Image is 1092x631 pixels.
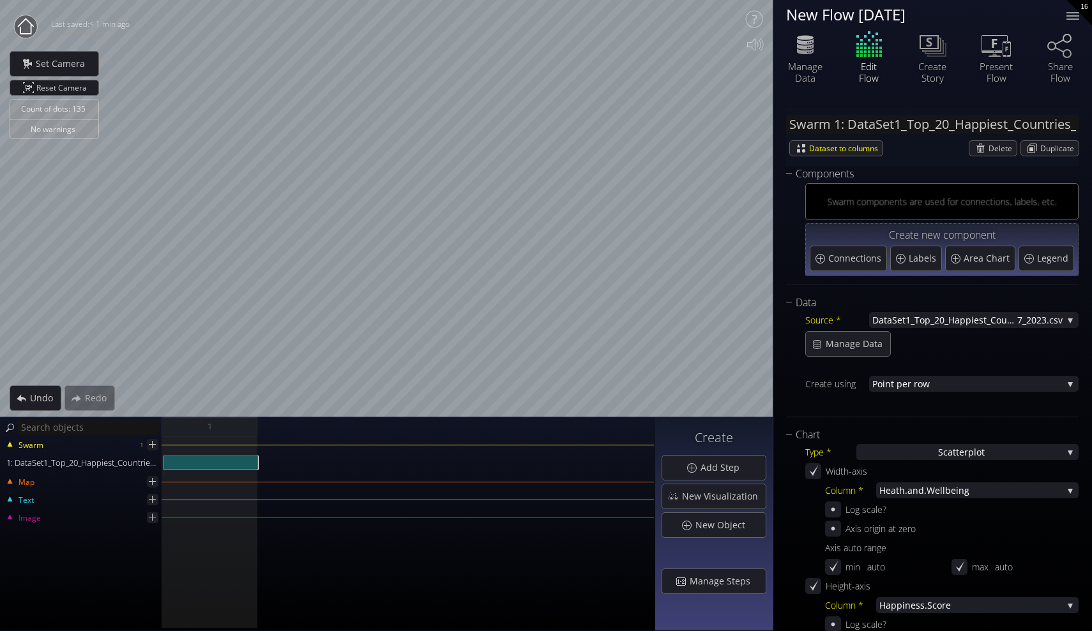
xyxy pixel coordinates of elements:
[689,575,758,588] span: Manage Steps
[700,461,747,474] span: Add Step
[825,338,890,350] span: Manage Data
[972,559,989,575] div: max
[681,490,766,503] span: New Visualization
[18,477,34,488] span: Map
[805,312,869,328] div: Source *
[867,559,952,575] div: auto
[943,444,985,460] span: catterplot
[905,597,1063,613] span: ness.Score
[10,385,61,411] div: Undo action
[810,228,1074,244] div: Create new component
[1037,252,1072,265] span: Legend
[18,512,41,524] span: Image
[825,597,876,613] div: Column *
[1017,312,1063,328] span: 7_2023.csv
[995,559,1079,575] div: auto
[18,440,43,451] span: Swarm
[827,194,1056,210] div: Swarm components are used for connections, labels, etc.
[879,482,924,498] span: Heath.and
[18,494,34,506] span: Text
[695,519,753,531] span: New Object
[885,376,1063,392] span: nt per row
[989,141,1017,156] span: Delete
[974,61,1019,84] div: Present Flow
[805,444,856,460] div: Type *
[805,376,869,392] div: Create using
[18,419,160,435] input: Search objects
[828,252,884,265] span: Connections
[786,6,1050,22] div: New Flow [DATE]
[872,376,885,392] span: Poi
[879,597,905,613] span: Happi
[909,252,939,265] span: Labels
[924,482,1063,498] span: .Wellbeing
[846,521,916,537] div: Axis origin at zero
[910,61,955,84] div: Create Story
[964,252,1013,265] span: Area Chart
[846,559,860,575] div: min
[826,578,890,594] div: Height-axis
[826,463,890,479] div: Width-axis
[662,431,766,445] h3: Create
[846,501,886,517] div: Log scale?
[29,392,61,405] span: Undo
[1038,61,1082,84] div: Share Flow
[35,57,93,70] span: Set Camera
[872,312,1017,328] span: DataSet1_Top_20_Happiest_Countries_201
[786,295,1063,311] div: Data
[783,61,828,84] div: Manage Data
[825,482,876,498] div: Column *
[1040,141,1079,156] span: Duplicate
[36,80,91,95] span: Reset Camera
[786,166,1063,182] div: Components
[140,437,144,453] div: 1
[208,419,212,434] span: 1
[825,540,1079,556] div: Axis auto range
[1,456,163,470] div: 1: DataSet1_Top_20_Happiest_Countries_2017_2023.csv
[809,141,883,156] span: Dataset to columns
[786,427,1063,443] div: Chart
[938,444,943,460] span: S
